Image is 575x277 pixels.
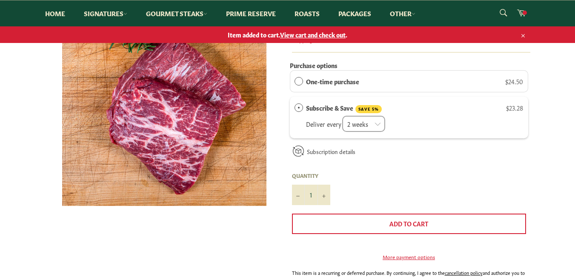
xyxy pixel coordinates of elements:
[75,0,136,26] a: Signatures
[306,103,382,113] label: Subscribe & Save
[295,103,303,112] div: Subscribe & Save
[286,0,328,26] a: Roasts
[330,0,380,26] a: Packages
[445,269,483,276] span: cancellation policy
[292,253,526,260] a: More payment options
[290,61,338,69] label: Purchase options
[307,147,355,155] a: Subscription details
[37,0,74,26] a: Home
[292,214,526,234] button: Add to Cart
[318,185,330,205] button: Increase item quantity by one
[306,120,341,128] label: Deliver every
[62,2,266,206] img: Flat Iron Steak
[505,77,523,86] span: $24.50
[389,219,428,228] span: Add to Cart
[280,30,346,39] span: View cart and check out
[342,116,385,132] select: Interval select
[295,77,303,86] div: One-time purchase
[292,185,305,205] button: Reduce item quantity by one
[506,103,523,112] span: $23.28
[355,105,382,113] span: SAVE 5%
[292,172,330,179] label: Quantity
[137,0,216,26] a: Gourmet Steaks
[306,77,359,86] label: One-time purchase
[37,26,539,43] a: Item added to cart.View cart and check out.
[37,31,539,39] span: Item added to cart. .
[381,0,424,26] a: Other
[292,36,530,43] div: calculated at checkout.
[217,0,284,26] a: Prime Reserve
